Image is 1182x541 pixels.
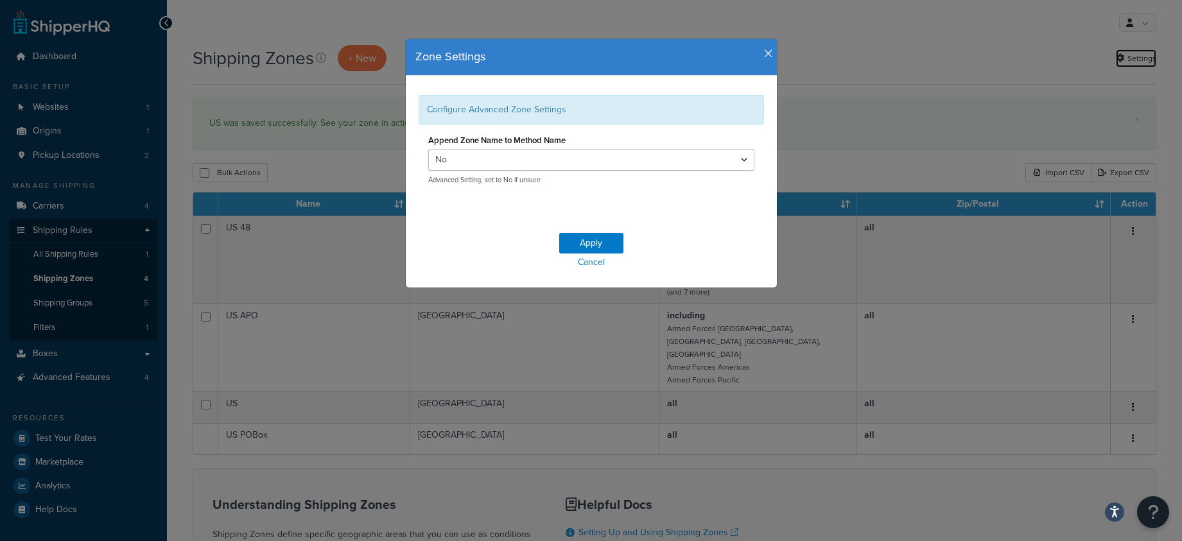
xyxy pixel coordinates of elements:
p: Advanced Setting, set to No if unsure [428,175,754,185]
div: Configure Advanced Zone Settings [419,95,764,125]
button: Apply [559,233,623,253]
h4: Zone Settings [415,49,767,65]
label: Append Zone Name to Method Name [428,135,566,145]
a: Cancel [406,253,777,271]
